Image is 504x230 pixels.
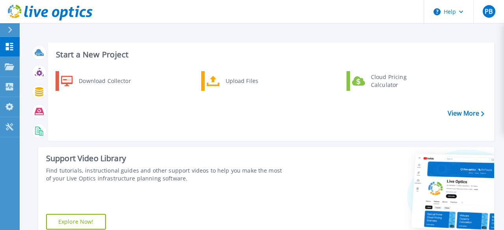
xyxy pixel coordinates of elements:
[222,73,280,89] div: Upload Files
[201,71,282,91] a: Upload Files
[448,110,484,117] a: View More
[56,50,484,59] h3: Start a New Project
[485,8,493,15] span: PB
[367,73,425,89] div: Cloud Pricing Calculator
[56,71,136,91] a: Download Collector
[46,167,283,182] div: Find tutorials, instructional guides and other support videos to help you make the most of your L...
[46,214,106,230] a: Explore Now!
[46,153,283,164] div: Support Video Library
[346,71,427,91] a: Cloud Pricing Calculator
[75,73,134,89] div: Download Collector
